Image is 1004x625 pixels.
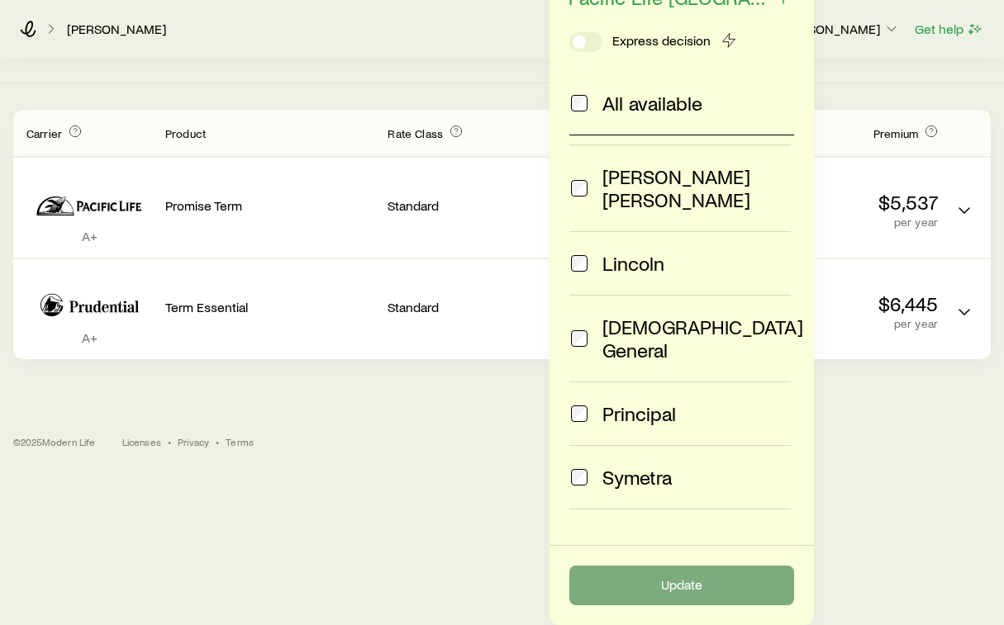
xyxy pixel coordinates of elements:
[26,126,62,140] span: Carrier
[26,228,152,244] p: A+
[165,126,206,140] span: Product
[122,435,161,448] a: Licenses
[914,20,984,39] button: Get help
[781,21,900,37] p: [PERSON_NAME]
[66,21,167,37] a: [PERSON_NAME]
[388,126,443,140] span: Rate Class
[388,197,545,214] p: Standard
[388,299,545,315] p: Standard
[226,435,254,448] a: Terms
[729,215,938,229] p: per year
[165,299,374,315] p: Term Essential
[729,317,938,330] p: per year
[165,197,374,214] p: Promise Term
[216,435,219,448] span: •
[729,292,938,315] p: $6,445
[178,435,209,448] a: Privacy
[26,329,152,346] p: A+
[168,435,171,448] span: •
[13,110,991,359] div: Term quotes
[13,435,96,448] p: © 2025 Modern Life
[729,191,938,214] p: $5,537
[873,126,918,140] span: Premium
[780,20,901,40] button: [PERSON_NAME]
